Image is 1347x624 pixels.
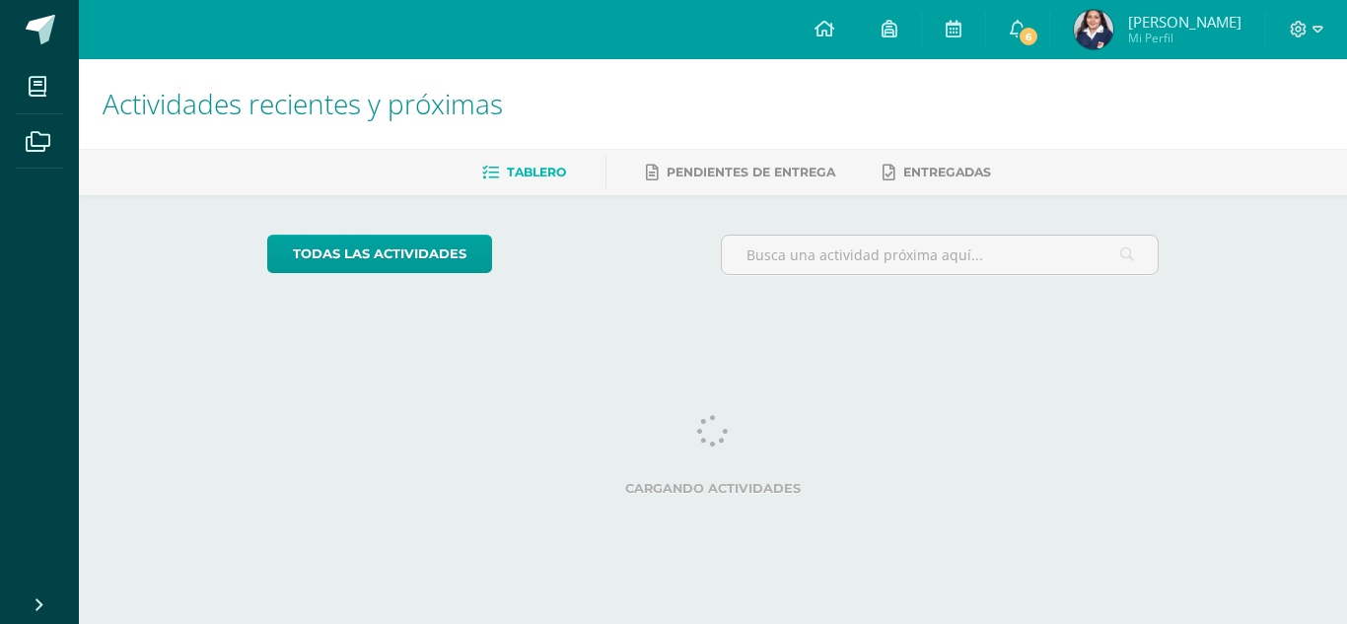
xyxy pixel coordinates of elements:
[667,165,835,179] span: Pendientes de entrega
[722,236,1159,274] input: Busca una actividad próxima aquí...
[482,157,566,188] a: Tablero
[883,157,991,188] a: Entregadas
[103,85,503,122] span: Actividades recientes y próximas
[507,165,566,179] span: Tablero
[903,165,991,179] span: Entregadas
[646,157,835,188] a: Pendientes de entrega
[1128,30,1241,46] span: Mi Perfil
[1128,12,1241,32] span: [PERSON_NAME]
[1074,10,1113,49] img: cbb2d3d195694f5dc68ced1c29541c24.png
[267,235,492,273] a: todas las Actividades
[267,481,1160,496] label: Cargando actividades
[1018,26,1039,47] span: 6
